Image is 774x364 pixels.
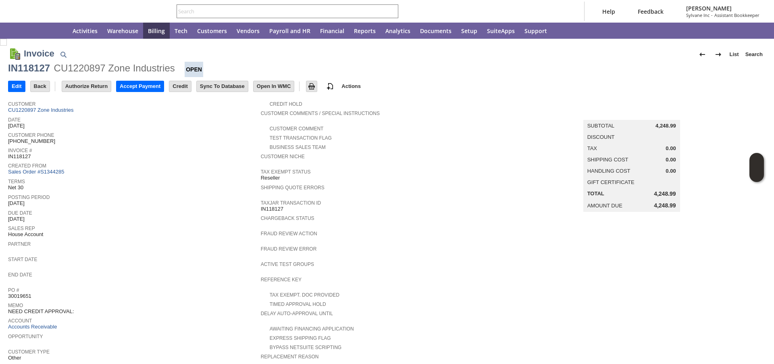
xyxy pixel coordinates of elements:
a: Billing [143,23,170,39]
span: Feedback [638,8,664,15]
img: add-record.svg [325,82,335,91]
a: Account [8,318,32,324]
a: Support [520,23,552,39]
a: Accounts Receivable [8,324,57,330]
input: Back [31,81,50,92]
span: 4,248.99 [654,190,676,197]
iframe: Click here to launch Oracle Guided Learning Help Panel [749,153,764,182]
input: Accept Payment [117,81,164,92]
a: Invoice # [8,148,32,153]
h1: Invoice [24,47,54,60]
a: Total [587,190,604,197]
span: - [711,12,713,18]
a: Created From [8,163,46,169]
span: 30019651 [8,293,31,299]
span: Help [602,8,615,15]
a: Home [48,23,68,39]
input: Search [177,6,387,16]
span: 0.00 [666,145,676,152]
a: Opportunity [8,334,43,339]
span: Net 30 [8,184,23,191]
span: 4,248.99 [655,123,676,129]
a: Partner [8,241,31,247]
a: Warehouse [102,23,143,39]
div: IN118127 [8,62,50,75]
a: SuiteApps [482,23,520,39]
a: Customer Comments / Special Instructions [261,111,380,116]
a: Customer [8,101,35,107]
a: TaxJar Transaction ID [261,200,321,206]
a: Delay Auto-Approval Until [261,311,333,316]
span: [DATE] [8,216,25,222]
a: Tax Exempt Status [261,169,311,175]
a: Posting Period [8,195,50,200]
a: Recent Records [10,23,29,39]
svg: Recent Records [15,26,24,36]
span: Support [524,27,547,35]
a: Awaiting Financing Application [270,326,354,332]
span: Analytics [385,27,410,35]
a: Customer Comment [270,126,324,132]
a: Payroll and HR [264,23,315,39]
span: Payroll and HR [269,27,310,35]
span: Activities [73,27,98,35]
a: Activities [68,23,102,39]
a: Customer Niche [261,154,305,159]
a: Subtotal [587,123,614,129]
a: Sales Order #S1344285 [8,169,66,175]
a: Fraud Review Action [261,231,317,236]
span: [PHONE_NUMBER] [8,138,55,144]
span: Financial [320,27,344,35]
a: Business Sales Team [270,144,326,150]
a: Timed Approval Hold [270,301,326,307]
a: Search [742,48,766,61]
a: Reports [349,23,381,39]
span: Billing [148,27,165,35]
span: Warehouse [107,27,138,35]
a: Due Date [8,210,32,216]
span: Setup [461,27,477,35]
span: Customers [197,27,227,35]
input: Authorize Return [62,81,111,92]
a: Express Shipping Flag [270,335,331,341]
a: CU1220897 Zone Industries [8,107,76,113]
img: Previous [697,50,707,59]
span: Vendors [237,27,260,35]
span: Oracle Guided Learning Widget. To move around, please hold and drag [749,168,764,182]
span: Other [8,355,21,361]
a: Terms [8,179,25,184]
a: Amount Due [587,203,622,209]
a: Vendors [232,23,264,39]
a: Sales Rep [8,226,35,231]
input: Edit [8,81,25,92]
img: Print [307,82,316,91]
div: Shortcuts [29,23,48,39]
caption: Summary [583,107,680,120]
span: [PERSON_NAME] [686,4,759,12]
span: 0.00 [666,157,676,163]
a: Active Test Groups [261,261,314,267]
a: Financial [315,23,349,39]
a: Customer Type [8,349,50,355]
a: Customer Phone [8,132,54,138]
a: Shipping Quote Errors [261,185,325,190]
a: Bypass NetSuite Scripting [270,345,341,350]
svg: Search [387,6,397,16]
a: PO # [8,287,19,293]
a: Credit Hold [270,101,302,107]
span: [DATE] [8,123,25,129]
a: Memo [8,303,23,308]
span: NEED CREDIT APPROVAL: [8,308,74,315]
input: Sync To Database [197,81,248,92]
a: List [726,48,742,61]
input: Open In WMC [254,81,294,92]
span: 4,248.99 [654,202,676,209]
a: Setup [456,23,482,39]
a: Gift Certificate [587,179,635,185]
a: Actions [338,83,364,89]
a: Fraud Review Error [261,246,317,252]
span: Assistant Bookkeeper [714,12,759,18]
div: Open [185,62,203,77]
a: Documents [415,23,456,39]
span: [DATE] [8,200,25,207]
